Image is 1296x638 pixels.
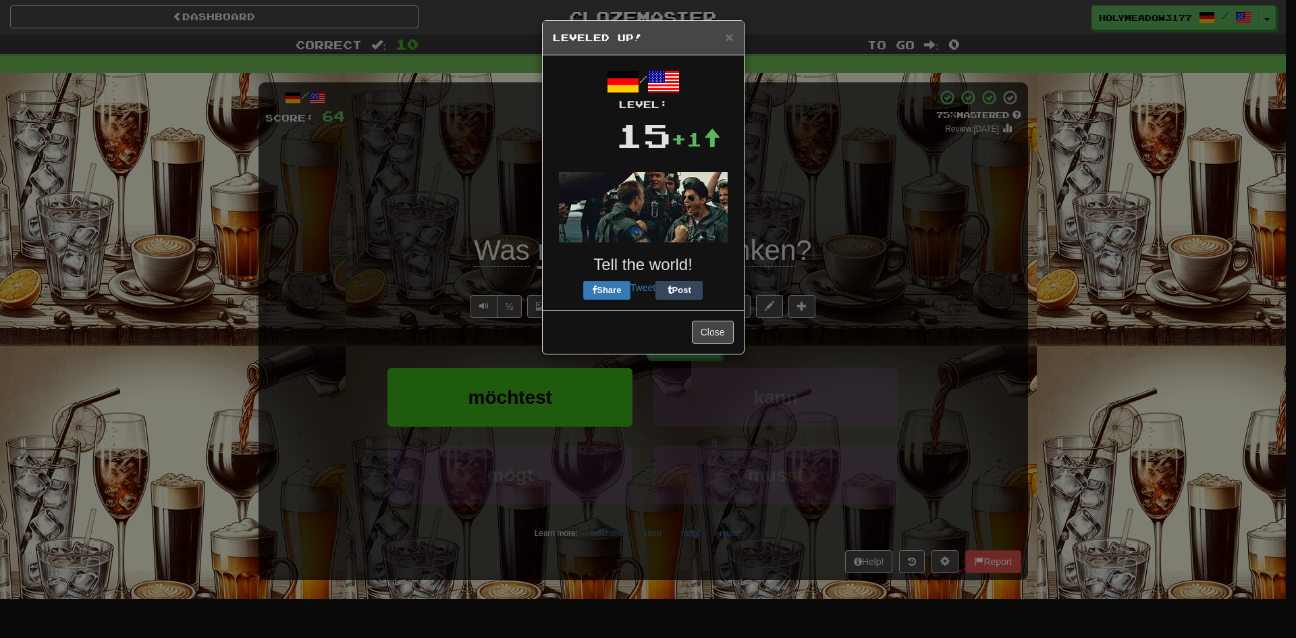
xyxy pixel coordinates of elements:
div: 15 [616,111,671,159]
button: Close [725,30,733,44]
div: / [553,65,734,111]
h5: Leveled Up! [553,31,734,45]
button: Share [583,281,630,300]
a: Tweet [630,282,655,293]
div: Level: [553,98,734,111]
img: topgun-769e91374289d1a7cee4bdcce2229f64f1fa97f7cbbef9a35b896cb17c9c8419.gif [559,172,728,242]
button: Close [692,321,734,344]
div: +1 [671,126,721,153]
h3: Tell the world! [553,256,734,273]
span: × [725,29,733,45]
button: Post [655,281,703,300]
